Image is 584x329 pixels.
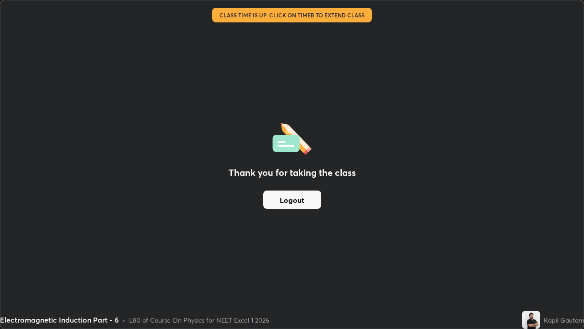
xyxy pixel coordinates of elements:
h2: Thank you for taking the class [229,166,356,180]
div: Kapil Gautam [544,315,584,325]
div: L80 of Course On Physics for NEET Excel 1 2026 [129,315,269,325]
img: offlineFeedback.1438e8b3.svg [272,120,312,155]
div: • [122,315,125,325]
img: 00bbc326558d46f9aaf65f1f5dcb6be8.jpg [522,311,540,329]
button: Logout [263,191,321,209]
